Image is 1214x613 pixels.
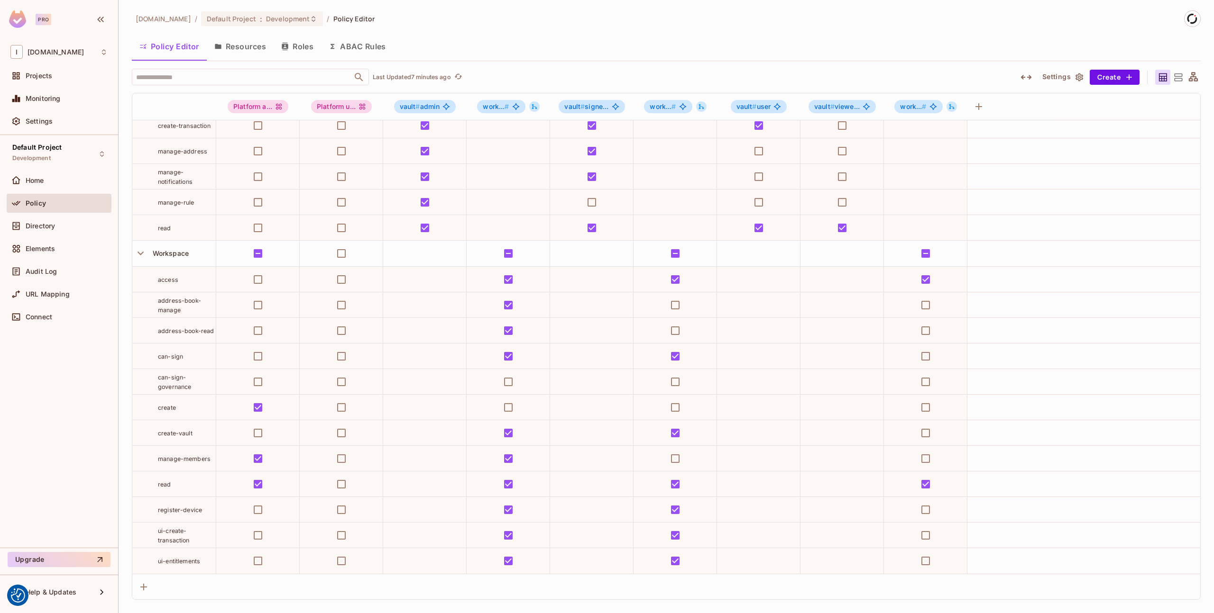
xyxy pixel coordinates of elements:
[736,102,757,110] span: vault
[11,588,25,603] img: Revisit consent button
[483,102,509,110] span: work...
[321,35,394,58] button: ABAC Rules
[158,276,178,283] span: access
[415,102,420,110] span: #
[158,481,171,488] span: read
[10,45,23,59] span: I
[158,225,171,232] span: read
[158,374,192,390] span: can-sign-governance
[266,14,310,23] span: Development
[922,102,926,110] span: #
[333,14,375,23] span: Policy Editor
[453,72,464,83] button: refresh
[477,100,525,113] span: workspace#admin
[11,588,25,603] button: Consent Preferences
[158,430,193,437] span: create-vault
[809,100,876,113] span: vault#viewer
[158,122,211,129] span: create-transaction
[311,100,372,113] div: Platform u...
[400,102,420,110] span: vault
[373,73,451,81] p: Last Updated 7 minutes ago
[158,404,176,411] span: create
[26,95,61,102] span: Monitoring
[1185,11,1200,27] img: Ester Alvarez Feijoo
[195,14,197,23] li: /
[136,14,191,23] span: the active workspace
[228,100,288,113] div: Platform a...
[400,103,440,110] span: admin
[207,35,274,58] button: Resources
[311,100,372,113] span: Platform user
[26,72,52,80] span: Projects
[259,15,263,23] span: :
[158,558,200,565] span: ui-entitlements
[26,290,70,298] span: URL Mapping
[814,102,835,110] span: vault
[26,177,44,184] span: Home
[158,169,193,185] span: manage-notifications
[580,102,585,110] span: #
[564,102,585,110] span: vault
[26,199,46,207] span: Policy
[26,588,76,596] span: Help & Updates
[352,71,366,84] button: Open
[28,48,84,56] span: Workspace: iofinnet.com
[644,100,692,113] span: workspace#signer
[12,144,62,151] span: Default Project
[158,327,214,334] span: address-book-read
[736,103,771,110] span: user
[327,14,329,23] li: /
[12,154,51,162] span: Development
[752,102,756,110] span: #
[564,103,608,110] span: signe...
[26,117,53,125] span: Settings
[451,72,464,83] span: Click to refresh data
[894,100,942,113] span: workspace#viewer
[158,506,202,514] span: register-device
[1090,70,1140,85] button: Create
[158,455,211,462] span: manage-members
[650,102,676,110] span: work...
[158,527,190,544] span: ui-create-transaction
[9,10,26,28] img: SReyMgAAAABJRU5ErkJggg==
[1039,70,1086,85] button: Settings
[671,102,676,110] span: #
[26,245,55,252] span: Elements
[207,14,256,23] span: Default Project
[454,72,462,82] span: refresh
[26,222,55,230] span: Directory
[8,552,110,567] button: Upgrade
[158,199,194,206] span: manage-rule
[158,353,183,360] span: can-sign
[158,297,201,314] span: address-book-manage
[36,14,51,25] div: Pro
[228,100,288,113] span: Platform admin
[26,313,52,321] span: Connect
[132,35,207,58] button: Policy Editor
[158,148,207,155] span: manage-address
[814,103,860,110] span: viewe...
[900,102,926,110] span: work...
[26,268,57,275] span: Audit Log
[505,102,509,110] span: #
[149,249,189,257] span: Workspace
[559,100,625,113] span: vault#signer
[830,102,835,110] span: #
[274,35,321,58] button: Roles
